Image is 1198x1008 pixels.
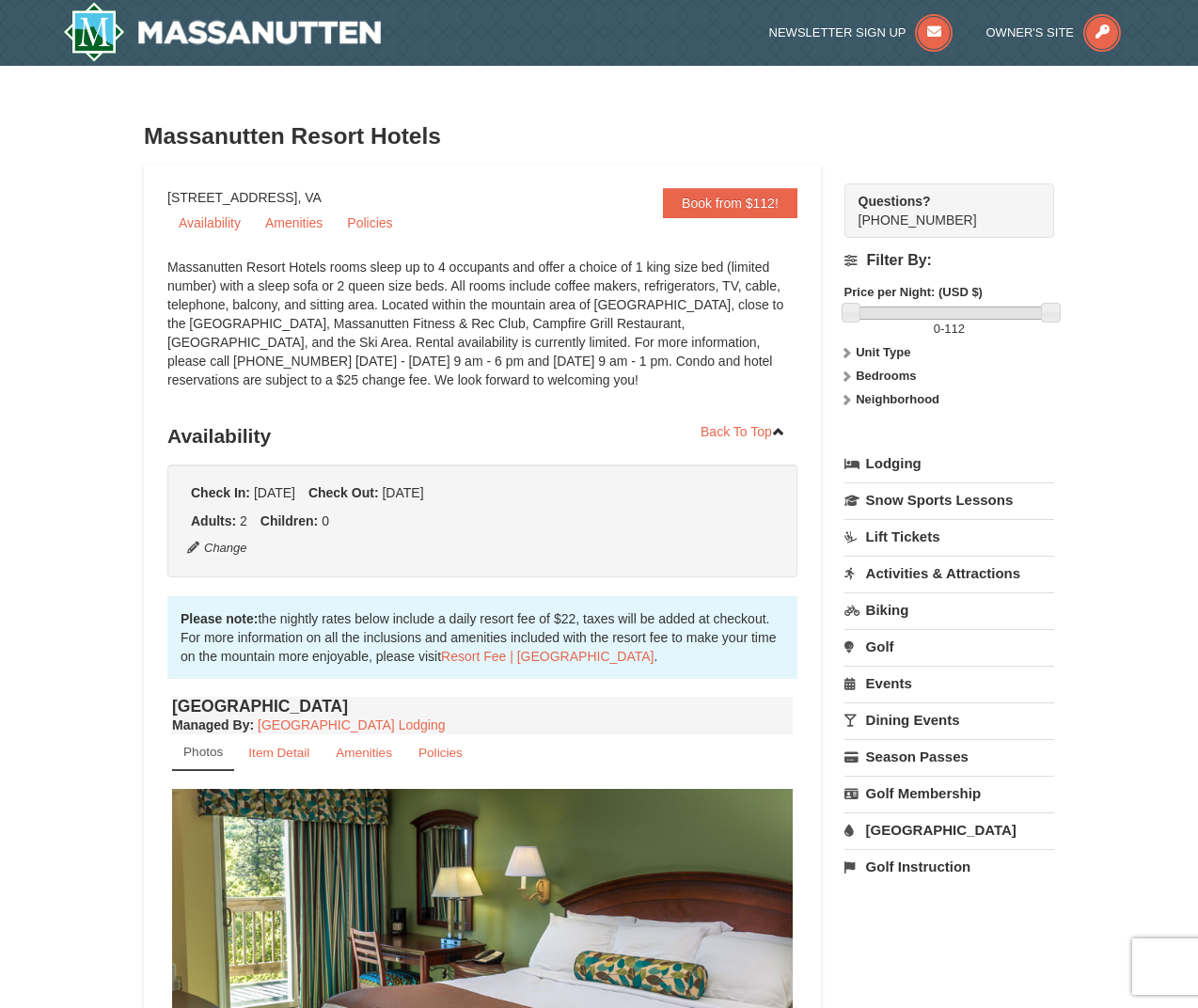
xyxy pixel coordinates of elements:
[382,485,423,500] span: [DATE]
[844,629,1054,664] a: Golf
[844,519,1054,554] a: Lift Tickets
[63,2,381,62] a: Massanutten Resort
[859,192,1020,228] span: [PHONE_NUMBER]
[167,258,797,408] div: Massanutten Resort Hotels rooms sleep up to 4 occupants and offer a choice of 1 king size bed (li...
[844,447,1054,480] a: Lodging
[236,734,322,771] a: Item Detail
[769,25,954,39] a: Newsletter Sign Up
[260,513,318,528] strong: Children:
[322,513,329,528] span: 0
[844,252,1054,269] h4: Filter By:
[336,746,392,760] small: Amenities
[172,717,254,732] strong: :
[167,209,252,237] a: Availability
[844,739,1054,774] a: Season Passes
[844,320,1054,339] label: -
[186,538,248,559] button: Change
[856,369,916,383] strong: Bedrooms
[986,25,1075,39] span: Owner's Site
[181,611,258,626] strong: Please note:
[240,513,247,528] span: 2
[844,592,1054,627] a: Biking
[663,188,797,218] a: Book from $112!
[986,25,1122,39] a: Owner's Site
[248,746,309,760] small: Item Detail
[191,513,236,528] strong: Adults:
[418,746,463,760] small: Policies
[769,25,906,39] span: Newsletter Sign Up
[688,417,797,446] a: Back To Top
[254,209,334,237] a: Amenities
[254,485,295,500] span: [DATE]
[167,596,797,679] div: the nightly rates below include a daily resort fee of $22, taxes will be added at checkout. For m...
[406,734,475,771] a: Policies
[844,849,1054,884] a: Golf Instruction
[441,649,654,664] a: Resort Fee | [GEOGRAPHIC_DATA]
[844,285,983,299] strong: Price per Night: (USD $)
[844,666,1054,701] a: Events
[844,702,1054,737] a: Dining Events
[856,345,910,359] strong: Unit Type
[844,556,1054,591] a: Activities & Attractions
[144,118,1054,155] h3: Massanutten Resort Hotels
[172,717,249,732] span: Managed By
[844,812,1054,847] a: [GEOGRAPHIC_DATA]
[258,717,445,732] a: [GEOGRAPHIC_DATA] Lodging
[934,322,940,336] span: 0
[336,209,403,237] a: Policies
[172,734,234,771] a: Photos
[856,392,939,406] strong: Neighborhood
[172,697,793,716] h4: [GEOGRAPHIC_DATA]
[859,194,931,209] strong: Questions?
[63,2,381,62] img: Massanutten Resort Logo
[191,485,250,500] strong: Check In:
[183,745,223,759] small: Photos
[308,485,379,500] strong: Check Out:
[944,322,965,336] span: 112
[844,776,1054,811] a: Golf Membership
[844,482,1054,517] a: Snow Sports Lessons
[323,734,404,771] a: Amenities
[167,417,797,455] h3: Availability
